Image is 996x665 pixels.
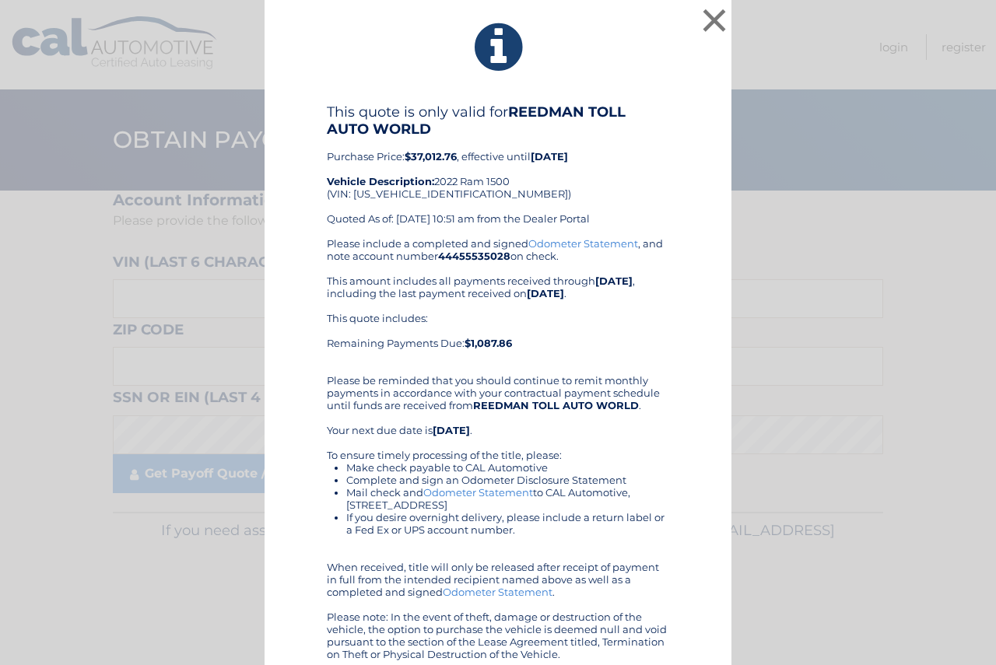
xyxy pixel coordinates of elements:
b: $37,012.76 [405,150,457,163]
b: REEDMAN TOLL AUTO WORLD [473,399,639,411]
li: If you desire overnight delivery, please include a return label or a Fed Ex or UPS account number. [346,511,669,536]
li: Complete and sign an Odometer Disclosure Statement [346,474,669,486]
a: Odometer Statement [443,586,552,598]
strong: Vehicle Description: [327,175,434,187]
b: REEDMAN TOLL AUTO WORLD [327,103,626,138]
b: [DATE] [531,150,568,163]
div: This quote includes: Remaining Payments Due: [327,312,669,362]
li: Make check payable to CAL Automotive [346,461,669,474]
b: [DATE] [595,275,633,287]
div: Purchase Price: , effective until 2022 Ram 1500 (VIN: [US_VEHICLE_IDENTIFICATION_NUMBER]) Quoted ... [327,103,669,237]
b: $1,087.86 [465,337,512,349]
div: Please include a completed and signed , and note account number on check. This amount includes al... [327,237,669,660]
b: [DATE] [433,424,470,436]
b: 44455535028 [438,250,510,262]
h4: This quote is only valid for [327,103,669,138]
a: Odometer Statement [528,237,638,250]
li: Mail check and to CAL Automotive, [STREET_ADDRESS] [346,486,669,511]
a: Odometer Statement [423,486,533,499]
b: [DATE] [527,287,564,299]
button: × [699,5,730,36]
